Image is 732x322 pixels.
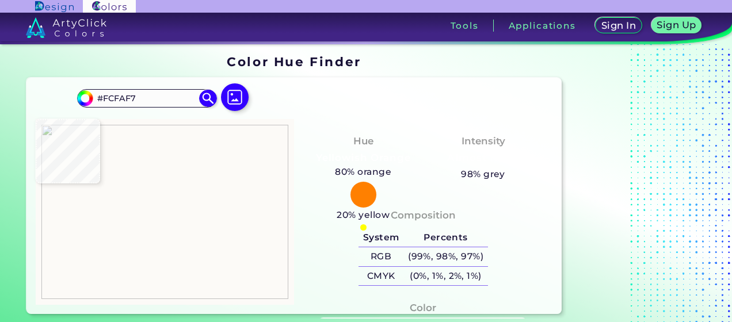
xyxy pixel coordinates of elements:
h1: Color Hue Finder [227,53,361,70]
h5: RGB [359,247,403,266]
h3: Almost None [443,151,524,165]
h3: Tools [451,21,479,30]
h4: Hue [353,133,373,149]
h5: Sign Up [658,21,694,29]
h5: System [359,228,403,247]
img: icon search [199,90,216,107]
h5: (0%, 1%, 2%, 1%) [403,267,487,286]
img: ArtyClick Design logo [35,1,74,12]
a: Sign In [597,18,640,33]
input: type color.. [93,90,200,106]
h4: Composition [391,207,456,224]
img: logo_artyclick_colors_white.svg [26,17,107,38]
h5: Sign In [603,21,634,30]
h5: Percents [403,228,487,247]
h3: Yellowish Orange [311,151,415,165]
h5: 98% grey [461,167,505,182]
h5: CMYK [359,267,403,286]
img: 3d4fa831-0c91-4108-94d3-2e97f2b1859c [41,125,288,299]
h3: Applications [509,21,576,30]
a: Sign Up [654,18,700,33]
h4: Intensity [462,133,505,149]
img: icon picture [221,83,249,111]
h5: (99%, 98%, 97%) [403,247,487,266]
h4: Color [410,300,436,316]
h5: 80% orange [331,164,396,179]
